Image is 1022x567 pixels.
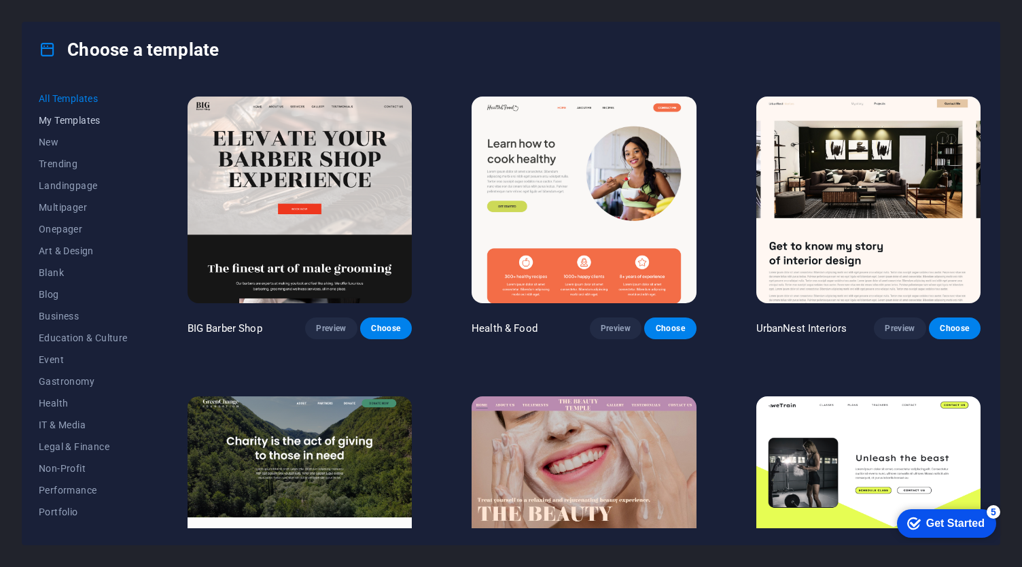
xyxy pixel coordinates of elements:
[940,323,970,334] span: Choose
[188,322,262,335] p: BIG Barber Shop
[644,317,696,339] button: Choose
[39,262,128,283] button: Blank
[39,371,128,392] button: Gastronomy
[371,323,401,334] span: Choose
[39,224,128,235] span: Onepager
[39,523,128,545] button: Services
[39,131,128,153] button: New
[39,267,128,278] span: Blank
[39,327,128,349] button: Education & Culture
[316,323,346,334] span: Preview
[39,39,219,61] h4: Choose a template
[39,354,128,365] span: Event
[472,322,538,335] p: Health & Food
[11,7,110,35] div: Get Started 5 items remaining, 0% complete
[885,323,915,334] span: Preview
[39,283,128,305] button: Blog
[39,93,128,104] span: All Templates
[39,463,128,474] span: Non-Profit
[39,88,128,109] button: All Templates
[39,332,128,343] span: Education & Culture
[39,441,128,452] span: Legal & Finance
[39,458,128,479] button: Non-Profit
[39,180,128,191] span: Landingpage
[601,323,631,334] span: Preview
[39,419,128,430] span: IT & Media
[39,137,128,148] span: New
[472,97,696,303] img: Health & Food
[756,322,847,335] p: UrbanNest Interiors
[39,392,128,414] button: Health
[39,245,128,256] span: Art & Design
[655,323,685,334] span: Choose
[929,317,981,339] button: Choose
[39,376,128,387] span: Gastronomy
[39,109,128,131] button: My Templates
[39,311,128,322] span: Business
[101,3,114,16] div: 5
[39,398,128,409] span: Health
[39,506,128,517] span: Portfolio
[39,479,128,501] button: Performance
[40,15,99,27] div: Get Started
[39,115,128,126] span: My Templates
[305,317,357,339] button: Preview
[874,317,926,339] button: Preview
[39,349,128,371] button: Event
[39,196,128,218] button: Multipager
[39,289,128,300] span: Blog
[39,436,128,458] button: Legal & Finance
[39,218,128,240] button: Onepager
[188,97,412,303] img: BIG Barber Shop
[39,175,128,196] button: Landingpage
[39,240,128,262] button: Art & Design
[39,158,128,169] span: Trending
[39,501,128,523] button: Portfolio
[360,317,412,339] button: Choose
[39,202,128,213] span: Multipager
[39,153,128,175] button: Trending
[39,414,128,436] button: IT & Media
[590,317,641,339] button: Preview
[39,485,128,496] span: Performance
[756,97,981,303] img: UrbanNest Interiors
[39,305,128,327] button: Business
